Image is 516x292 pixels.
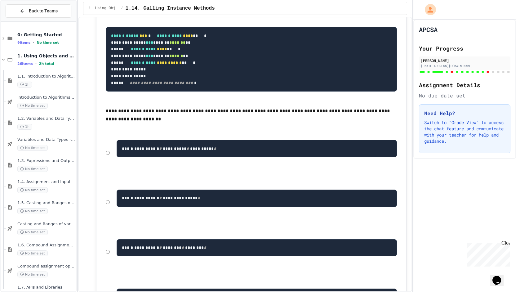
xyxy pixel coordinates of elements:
[421,58,509,63] div: [PERSON_NAME]
[17,229,48,235] span: No time set
[17,272,48,277] span: No time set
[17,41,30,45] span: 9 items
[419,81,510,89] h2: Assignment Details
[37,41,59,45] span: No time set
[17,116,75,121] span: 1.2. Variables and Data Types
[17,137,75,142] span: Variables and Data Types - Quiz
[35,61,37,66] span: •
[421,64,509,68] div: [EMAIL_ADDRESS][DOMAIN_NAME]
[17,264,75,269] span: Compound assignment operators - Quiz
[33,40,34,45] span: •
[29,8,58,14] span: Back to Teams
[17,243,75,248] span: 1.6. Compound Assignment Operators
[490,267,510,286] iframe: chat widget
[6,4,71,18] button: Back to Teams
[17,82,32,88] span: 1h
[17,103,48,109] span: No time set
[17,158,75,164] span: 1.3. Expressions and Output [New]
[17,124,32,130] span: 1h
[121,6,123,11] span: /
[88,6,118,11] span: 1. Using Objects and Methods
[17,250,48,256] span: No time set
[17,62,33,66] span: 26 items
[17,145,48,151] span: No time set
[17,200,75,206] span: 1.5. Casting and Ranges of Values
[17,222,75,227] span: Casting and Ranges of variables - Quiz
[17,166,48,172] span: No time set
[419,44,510,53] h2: Your Progress
[418,2,438,17] div: My Account
[39,62,54,66] span: 2h total
[17,53,75,59] span: 1. Using Objects and Methods
[17,208,48,214] span: No time set
[17,285,75,290] span: 1.7. APIs and Libraries
[465,240,510,267] iframe: chat widget
[17,95,75,100] span: Introduction to Algorithms, Programming, and Compilers
[17,179,75,185] span: 1.4. Assignment and Input
[424,119,505,144] p: Switch to "Grade View" to access the chat feature and communicate with your teacher for help and ...
[2,2,43,39] div: Chat with us now!Close
[17,32,75,38] span: 0: Getting Started
[419,25,438,34] h1: APCSA
[126,5,215,12] span: 1.14. Calling Instance Methods
[424,110,505,117] h3: Need Help?
[419,92,510,99] div: No due date set
[17,74,75,79] span: 1.1. Introduction to Algorithms, Programming, and Compilers
[17,187,48,193] span: No time set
